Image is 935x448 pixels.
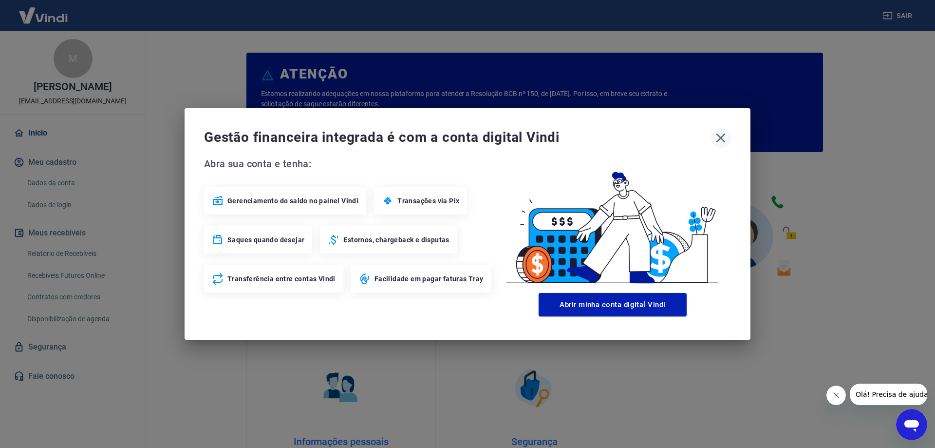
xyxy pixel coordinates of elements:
[6,7,82,15] span: Olá! Precisa de ajuda?
[204,156,494,172] span: Abra sua conta e tenha:
[494,156,731,289] img: Good Billing
[227,196,358,206] span: Gerenciamento do saldo no painel Vindi
[374,274,484,284] span: Facilidade em pagar faturas Tray
[397,196,459,206] span: Transações via Pix
[343,235,449,245] span: Estornos, chargeback e disputas
[850,384,927,405] iframe: Mensagem da empresa
[539,293,687,316] button: Abrir minha conta digital Vindi
[227,235,304,245] span: Saques quando desejar
[204,128,711,147] span: Gestão financeira integrada é com a conta digital Vindi
[227,274,336,284] span: Transferência entre contas Vindi
[826,386,846,405] iframe: Fechar mensagem
[896,409,927,440] iframe: Botão para abrir a janela de mensagens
